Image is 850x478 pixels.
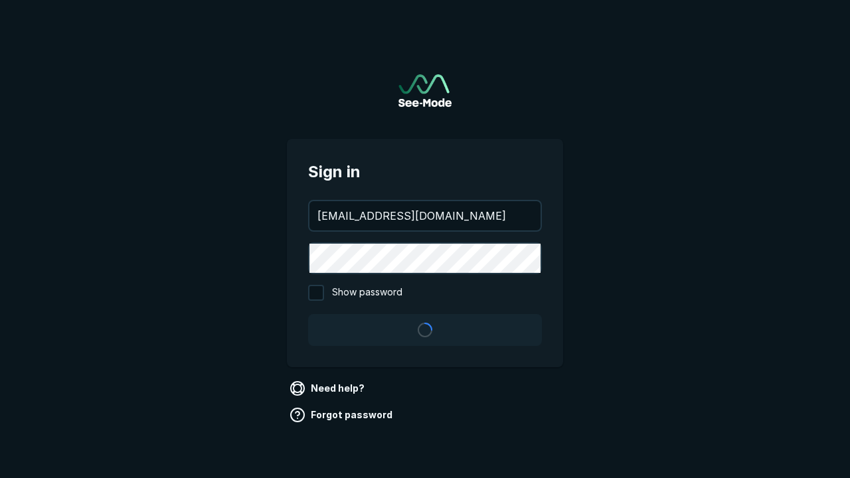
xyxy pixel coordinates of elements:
a: Go to sign in [398,74,452,107]
span: Show password [332,285,402,301]
a: Forgot password [287,404,398,426]
img: See-Mode Logo [398,74,452,107]
a: Need help? [287,378,370,399]
input: your@email.com [309,201,541,230]
span: Sign in [308,160,542,184]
